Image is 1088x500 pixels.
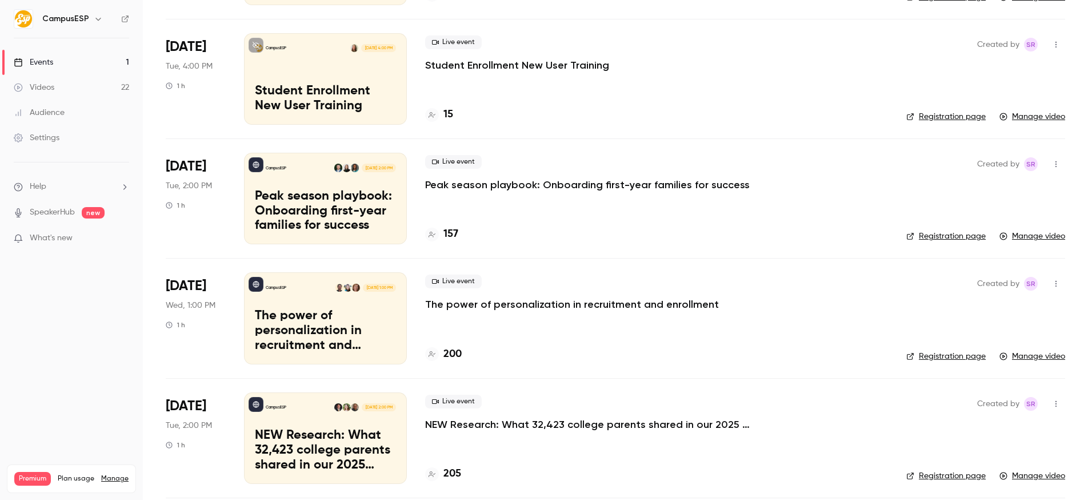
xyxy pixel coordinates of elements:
[362,164,395,172] span: [DATE] 2:00 PM
[14,181,129,193] li: help-dropdown-opener
[266,404,286,410] p: CampusESP
[166,81,185,90] div: 1 h
[425,275,482,288] span: Live event
[166,157,206,176] span: [DATE]
[999,111,1065,122] a: Manage video
[14,472,51,486] span: Premium
[443,227,458,242] h4: 157
[351,164,359,172] img: Ty Hollowell
[342,164,350,172] img: Alex Hersperger
[1024,157,1038,171] span: Stephanie Robinson
[1024,277,1038,291] span: Stephanie Robinson
[30,232,73,244] span: What's new
[977,277,1019,291] span: Created by
[443,347,462,362] h4: 200
[166,153,226,244] div: Jun 3 Tue, 2:00 PM (America/New York)
[425,347,462,362] a: 200
[14,10,33,28] img: CampusESP
[14,82,54,93] div: Videos
[335,284,343,292] img: Dallin Palmer
[166,441,185,450] div: 1 h
[362,403,395,411] span: [DATE] 2:00 PM
[425,297,719,311] a: The power of personalization in recruitment and enrollment
[166,33,226,125] div: Jun 10 Tue, 4:00 PM (America/New York)
[906,231,986,242] a: Registration page
[30,181,46,193] span: Help
[343,284,351,292] img: Melissa Greiner
[115,233,129,244] iframe: Noticeable Trigger
[999,470,1065,482] a: Manage video
[42,13,89,25] h6: CampusESP
[977,38,1019,51] span: Created by
[443,466,461,482] h4: 205
[255,84,396,114] p: Student Enrollment New User Training
[350,44,358,52] img: Mairin Matthews
[425,58,609,72] a: Student Enrollment New User Training
[14,107,65,118] div: Audience
[906,351,986,362] a: Registration page
[999,231,1065,242] a: Manage video
[266,285,286,291] p: CampusESP
[244,33,407,125] a: Student Enrollment New User TrainingCampusESPMairin Matthews[DATE] 4:00 PMStudent Enrollment New ...
[1026,157,1035,171] span: SR
[101,474,129,483] a: Manage
[166,201,185,210] div: 1 h
[244,392,407,484] a: NEW Research: What 32,423 college parents shared in our 2025 family surveyCampusESPJoe BenyishBro...
[334,403,342,411] img: Javier Flores
[906,111,986,122] a: Registration page
[425,227,458,242] a: 157
[30,207,75,219] a: SpeakerHub
[425,418,768,431] a: NEW Research: What 32,423 college parents shared in our 2025 family survey
[425,395,482,408] span: Live event
[166,300,215,311] span: Wed, 1:00 PM
[361,44,395,52] span: [DATE] 4:00 PM
[425,178,750,192] a: Peak season playbook: Onboarding first-year families for success
[363,284,395,292] span: [DATE] 1:00 PM
[58,474,94,483] span: Plan usage
[166,320,185,330] div: 1 h
[166,38,206,56] span: [DATE]
[977,397,1019,411] span: Created by
[1024,397,1038,411] span: Stephanie Robinson
[244,153,407,244] a: Peak season playbook: Onboarding first-year families for successCampusESPTy HollowellAlex Hersper...
[342,403,350,411] img: Brooke Sterneck
[1026,397,1035,411] span: SR
[334,164,342,172] img: Albert Perera
[244,272,407,364] a: The power of personalization in recruitment and enrollmentCampusESPStephanie GeyerMelissa Greiner...
[166,180,212,192] span: Tue, 2:00 PM
[1024,38,1038,51] span: Stephanie Robinson
[166,272,226,364] div: May 14 Wed, 1:00 PM (America/New York)
[166,277,206,295] span: [DATE]
[351,403,359,411] img: Joe Benyish
[166,397,206,415] span: [DATE]
[14,132,59,144] div: Settings
[352,284,360,292] img: Stephanie Geyer
[255,189,396,233] p: Peak season playbook: Onboarding first-year families for success
[906,470,986,482] a: Registration page
[266,45,286,51] p: CampusESP
[266,165,286,171] p: CampusESP
[255,428,396,473] p: NEW Research: What 32,423 college parents shared in our 2025 family survey
[166,61,213,72] span: Tue, 4:00 PM
[255,309,396,353] p: The power of personalization in recruitment and enrollment
[1026,38,1035,51] span: SR
[166,392,226,484] div: May 13 Tue, 2:00 PM (America/New York)
[14,57,53,68] div: Events
[425,155,482,169] span: Live event
[999,351,1065,362] a: Manage video
[977,157,1019,171] span: Created by
[425,35,482,49] span: Live event
[82,207,105,219] span: new
[425,107,453,122] a: 15
[1026,277,1035,291] span: SR
[425,466,461,482] a: 205
[443,107,453,122] h4: 15
[166,420,212,431] span: Tue, 2:00 PM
